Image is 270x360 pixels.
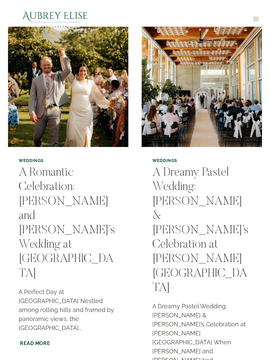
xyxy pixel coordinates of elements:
[19,158,44,163] a: Weddings
[250,14,262,24] button: Open menu
[19,339,51,347] a: Read More
[8,27,128,147] img: A Romantic Celebration: Elisa and Lochlyn’s Wedding at Northridge Valley Event Center
[19,167,115,280] a: A Romantic Celebration: [PERSON_NAME] and [PERSON_NAME]’s Wedding at [GEOGRAPHIC_DATA]
[152,158,177,163] a: Weddings
[19,287,118,332] p: A Perfect Day at [GEOGRAPHIC_DATA] Nestled among rolling hills and framed by panoramic views, the...
[142,27,262,147] img: A Dreamy Pastel Wedding: Anna & Aaron’s Celebration at Weber Basin Water Conservancy Learning Garden
[152,167,248,294] a: A Dreamy Pastel Wedding: [PERSON_NAME] & [PERSON_NAME]’s Celebration at [PERSON_NAME][GEOGRAPHIC_...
